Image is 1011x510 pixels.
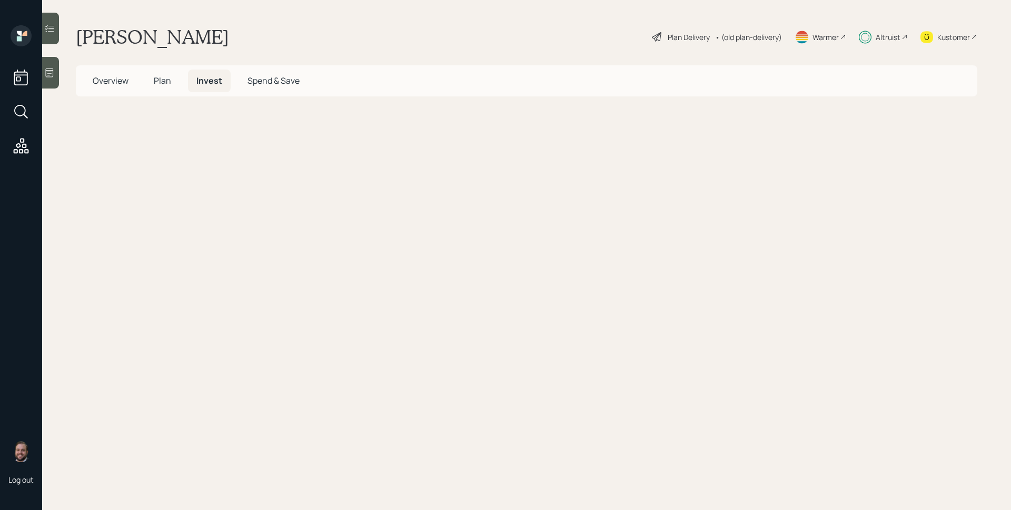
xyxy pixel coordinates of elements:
span: Invest [196,75,222,86]
div: Altruist [876,32,900,43]
h1: [PERSON_NAME] [76,25,229,48]
div: Plan Delivery [668,32,710,43]
span: Plan [154,75,171,86]
span: Overview [93,75,128,86]
div: Warmer [812,32,839,43]
div: • (old plan-delivery) [715,32,782,43]
span: Spend & Save [247,75,300,86]
div: Kustomer [937,32,970,43]
div: Log out [8,475,34,485]
img: james-distasi-headshot.png [11,441,32,462]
